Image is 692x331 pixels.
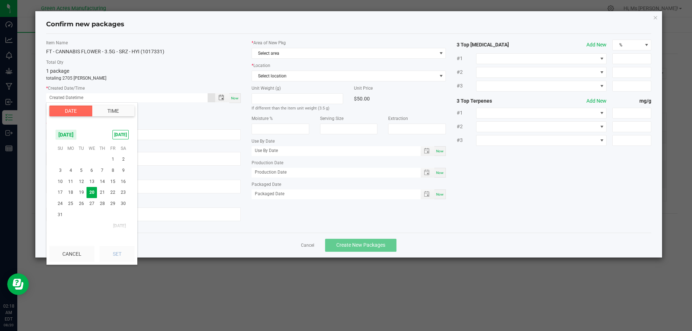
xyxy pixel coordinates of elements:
label: Area of New Pkg [252,40,446,46]
label: Ref Field 1 [46,144,241,150]
label: Total Qty [46,59,241,66]
td: Tuesday, August 5, 2025 [76,165,86,176]
td: Sunday, August 24, 2025 [55,198,66,209]
button: Date tab [49,106,92,116]
label: Extraction [388,115,446,122]
span: #2 [457,123,476,130]
strong: 3 Top [MEDICAL_DATA] [457,41,534,49]
h4: Confirm new packages [46,20,652,29]
span: 24 [55,198,66,209]
label: Unit Price [354,85,446,91]
span: 26 [76,198,86,209]
label: Ref Field 3 [46,199,241,206]
td: Friday, August 22, 2025 [107,187,118,198]
label: Location [252,62,446,69]
span: [DATE] [112,130,129,139]
span: 30 [118,198,129,209]
td: Saturday, August 23, 2025 [118,187,129,198]
span: 29 [107,198,118,209]
td: Monday, August 18, 2025 [66,187,76,198]
span: Now [436,171,444,175]
a: Cancel [301,242,314,249]
span: Now [436,149,444,153]
span: #1 [457,109,476,117]
th: We [86,143,97,154]
th: Sa [118,143,129,154]
span: 7 [97,165,107,176]
span: 4 [66,165,76,176]
iframe: Resource center [7,273,29,295]
label: Production Date [252,160,446,166]
span: 10 [55,176,66,187]
td: Saturday, August 2, 2025 [118,154,129,165]
span: Now [436,192,444,196]
td: Thursday, August 21, 2025 [97,187,107,198]
span: Select area [252,48,437,58]
span: Select location [252,71,437,81]
th: Th [97,143,107,154]
span: 25 [66,198,76,209]
td: Friday, August 29, 2025 [107,198,118,209]
span: NO DATA FOUND [252,71,446,81]
label: Ref Field 2 [46,171,241,178]
strong: mg/g [612,97,651,105]
span: 12 [76,176,86,187]
span: #3 [457,137,476,144]
td: Thursday, August 28, 2025 [97,198,107,209]
input: Created Datetime [46,93,208,102]
label: Lot Number [46,121,241,128]
td: Monday, August 4, 2025 [66,165,76,176]
div: $50.00 [354,93,446,104]
span: 1 package [46,68,69,74]
label: Serving Size [320,115,378,122]
span: #3 [457,82,476,90]
span: 28 [97,198,107,209]
span: 20 [86,187,97,198]
strong: 3 Top Terpenes [457,97,534,105]
label: Use By Date [252,138,446,144]
span: 17 [55,187,66,198]
td: Saturday, August 9, 2025 [118,165,129,176]
td: Wednesday, August 13, 2025 [86,176,97,187]
span: Create New Packages [336,242,385,248]
span: 9 [118,165,129,176]
small: If different than the item unit weight (3.5 g) [252,106,329,111]
td: Sunday, August 3, 2025 [55,165,66,176]
td: Monday, August 25, 2025 [66,198,76,209]
span: 21 [97,187,107,198]
span: 19 [76,187,86,198]
td: Saturday, August 16, 2025 [118,176,129,187]
span: 5 [76,165,86,176]
span: Toggle popup [215,93,229,102]
label: Created Date/Time [46,85,241,91]
span: 16 [118,176,129,187]
span: 22 [107,187,118,198]
th: [DATE] [55,220,129,231]
td: Tuesday, August 26, 2025 [76,198,86,209]
span: #2 [457,68,476,76]
span: 23 [118,187,129,198]
td: Wednesday, August 20, 2025 [86,187,97,198]
button: Add New [586,41,607,49]
span: 14 [97,176,107,187]
label: Moisture % [252,115,309,122]
span: 6 [86,165,97,176]
td: Wednesday, August 6, 2025 [86,165,97,176]
button: Add New [586,97,607,105]
span: 11 [66,176,76,187]
label: Unit Weight (g) [252,85,343,91]
div: FT - CANNABIS FLOWER - 3.5G - SRZ - HYI (1017331) [46,48,241,55]
th: Mo [66,143,76,154]
span: Toggle popup [421,189,435,199]
td: Wednesday, August 27, 2025 [86,198,97,209]
span: 1 [107,154,118,165]
input: Use By Date [252,146,413,155]
button: Create New Packages [325,239,396,252]
span: % [613,40,642,50]
span: 2 [118,154,129,165]
span: Toggle popup [421,146,435,156]
span: [DATE] [55,129,77,140]
td: Sunday, August 17, 2025 [55,187,66,198]
button: Cancel [49,246,94,262]
td: Tuesday, August 19, 2025 [76,187,86,198]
